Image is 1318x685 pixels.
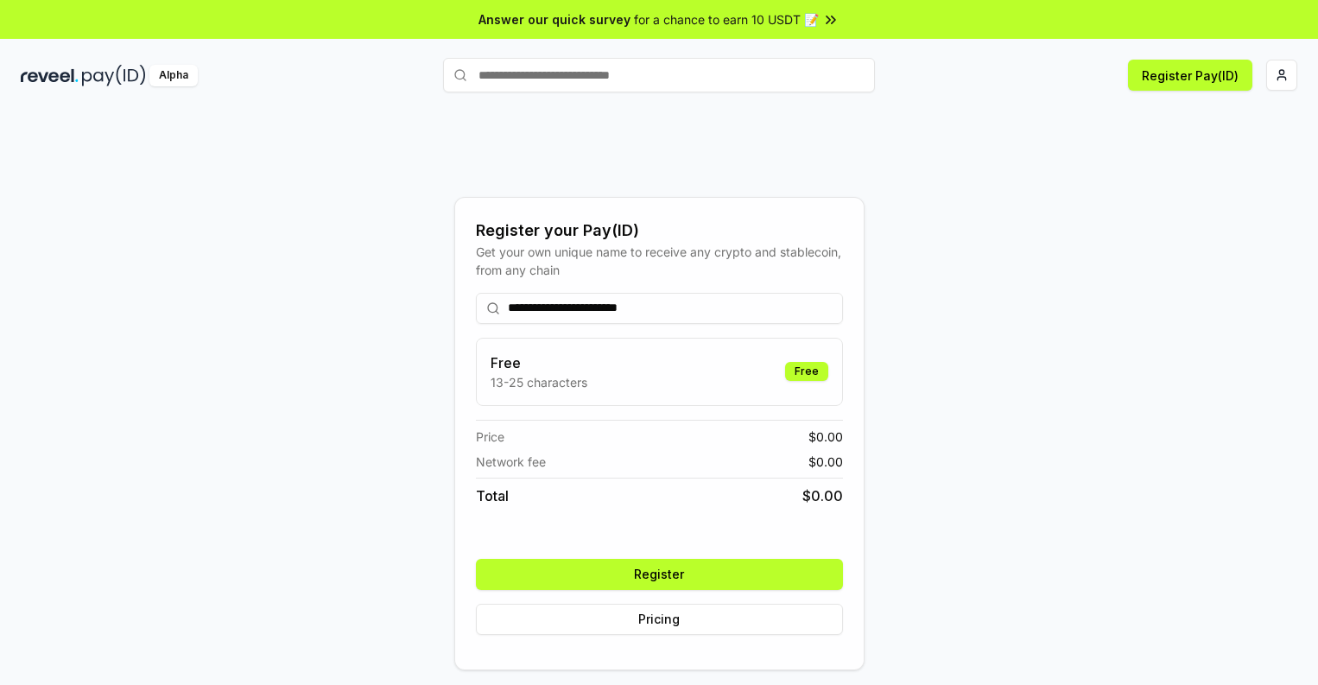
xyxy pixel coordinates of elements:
[476,243,843,279] div: Get your own unique name to receive any crypto and stablecoin, from any chain
[808,428,843,446] span: $ 0.00
[491,352,587,373] h3: Free
[634,10,819,29] span: for a chance to earn 10 USDT 📝
[476,428,504,446] span: Price
[149,65,198,86] div: Alpha
[1128,60,1252,91] button: Register Pay(ID)
[476,453,546,471] span: Network fee
[476,559,843,590] button: Register
[82,65,146,86] img: pay_id
[476,604,843,635] button: Pricing
[478,10,630,29] span: Answer our quick survey
[491,373,587,391] p: 13-25 characters
[785,362,828,381] div: Free
[476,485,509,506] span: Total
[808,453,843,471] span: $ 0.00
[802,485,843,506] span: $ 0.00
[476,219,843,243] div: Register your Pay(ID)
[21,65,79,86] img: reveel_dark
